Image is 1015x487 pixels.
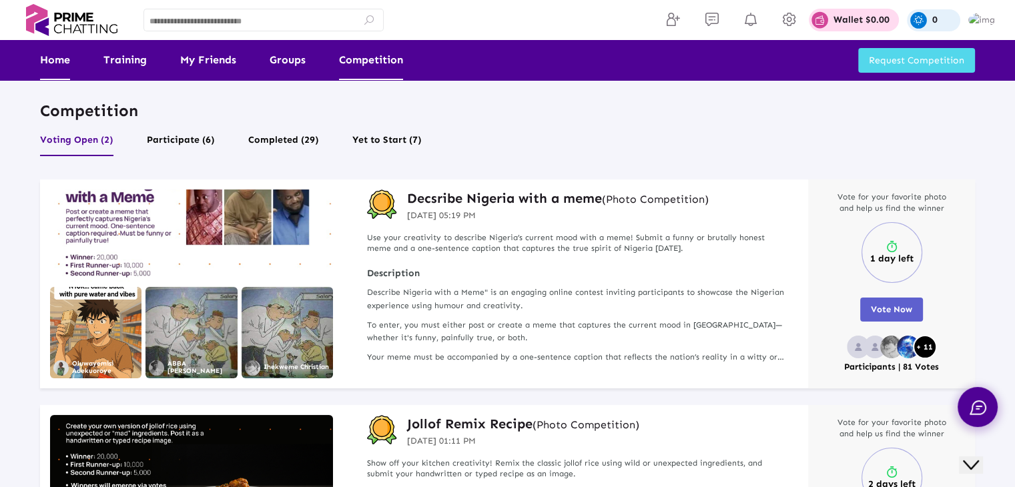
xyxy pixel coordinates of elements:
[352,131,422,156] button: Yet to Start (7)
[407,209,709,222] p: [DATE] 05:19 PM
[407,415,639,432] h3: Jollof Remix Recipe
[858,48,975,73] button: Request Competition
[602,193,709,205] small: (Photo Competition)
[407,434,639,448] p: [DATE] 01:11 PM
[367,319,788,344] p: To enter, you must either post or create a meme that captures the current mood in [GEOGRAPHIC_DAT...
[50,287,141,378] img: fceacafile1755820329066.png
[147,131,215,156] button: Participate (6)
[533,418,639,431] small: (Photo Competition)
[40,100,975,121] p: Competition
[50,189,333,283] img: compititionbanner1754999366-pkSsI.jpg
[367,458,788,480] p: Show off your kitchen creativity! Remix the classic jollof rice using wild or unexpected ingredie...
[270,40,306,80] a: Groups
[768,437,1002,467] iframe: chat widget
[53,360,69,376] img: 685006c58bec4b43fe5a292f_1751881247454.png
[367,268,788,280] strong: Description
[885,466,898,479] img: timer.svg
[833,15,890,25] p: Wallet $0.00
[932,15,938,25] p: 0
[831,417,952,440] p: Vote for your favorite photo and help us find the winner
[242,287,333,378] img: 1755601369194.jpg
[407,189,709,207] a: Decsribe Nigeria with a meme(Photo Competition)
[339,40,403,80] a: Competition
[167,360,237,375] p: ABBA [PERSON_NAME]
[245,360,260,376] img: 683ed4866530a9605a755410_1756324506508.png
[248,131,319,156] button: Completed (29)
[20,4,123,36] img: logo
[367,351,788,364] p: Your meme must be accompanied by a one-sentence caption that reflects the nation’s reality in a w...
[367,189,397,219] img: competition-badge.svg
[103,40,147,80] a: Training
[968,13,995,27] img: img
[180,40,236,80] a: My Friends
[40,40,70,80] a: Home
[367,415,397,445] img: competition-badge.svg
[264,364,329,371] p: Ihekweme Christian
[367,286,788,312] p: Describe Nigeria with a Meme" is an engaging online contest inviting participants to showcase the...
[367,232,788,255] p: Use your creativity to describe Nigeria’s current mood with a meme! Submit a funny or brutally ho...
[407,189,709,207] h3: Decsribe Nigeria with a meme
[149,360,164,376] img: 68701a5c75df9738c07e6f78_1754260010868.png
[869,55,964,66] span: Request Competition
[40,131,113,156] button: Voting Open (2)
[72,360,141,375] p: Oluwayemisi Adekuoroye
[768,75,1002,422] iframe: chat widget
[407,415,639,432] a: Jollof Remix Recipe(Photo Competition)
[145,287,237,378] img: Screenshot1755210405619.png
[959,434,1002,474] iframe: chat widget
